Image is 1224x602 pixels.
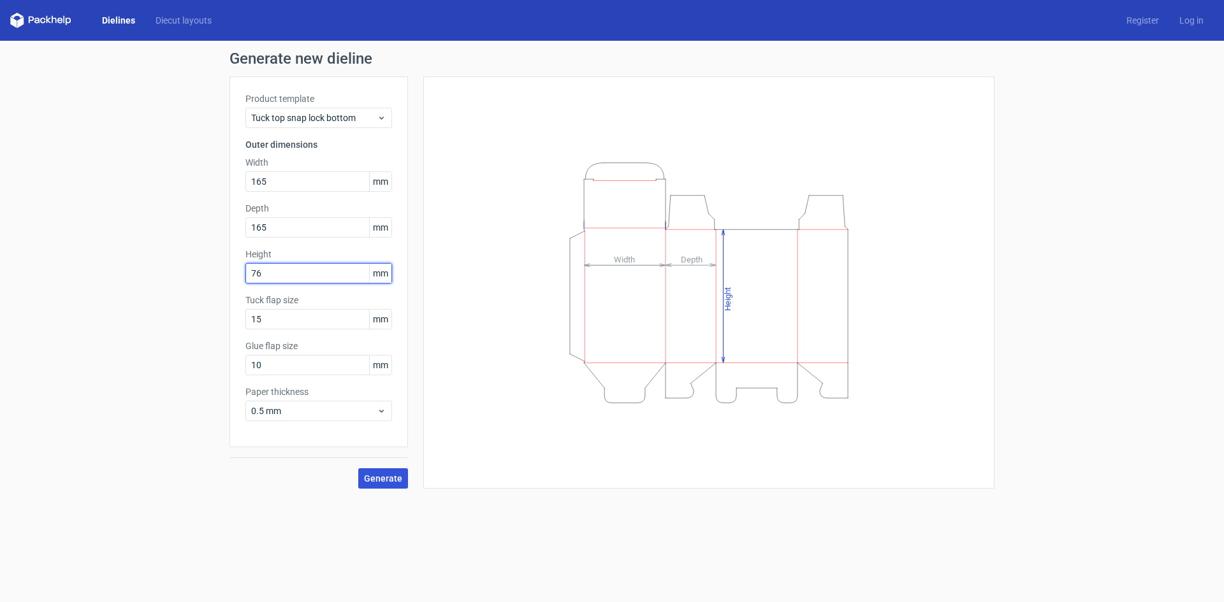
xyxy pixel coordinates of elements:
a: Diecut layouts [145,14,222,27]
a: Register [1116,14,1169,27]
span: mm [369,218,391,237]
button: Generate [358,468,408,489]
a: Dielines [92,14,145,27]
span: Generate [364,474,402,483]
tspan: Depth [681,254,703,264]
label: Product template [245,92,392,105]
label: Depth [245,202,392,215]
h1: Generate new dieline [229,51,994,66]
label: Paper thickness [245,385,392,398]
tspan: Height [723,287,732,310]
span: mm [369,355,391,375]
label: Tuck flap size [245,294,392,306]
a: Log in [1169,14,1214,27]
span: mm [369,264,391,283]
label: Glue flap size [245,340,392,352]
span: 0.5 mm [251,405,377,417]
label: Width [245,156,392,169]
span: mm [369,172,391,191]
h3: Outer dimensions [245,138,392,151]
span: mm [369,310,391,329]
span: Tuck top snap lock bottom [251,111,377,124]
label: Height [245,248,392,261]
tspan: Width [614,254,635,264]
